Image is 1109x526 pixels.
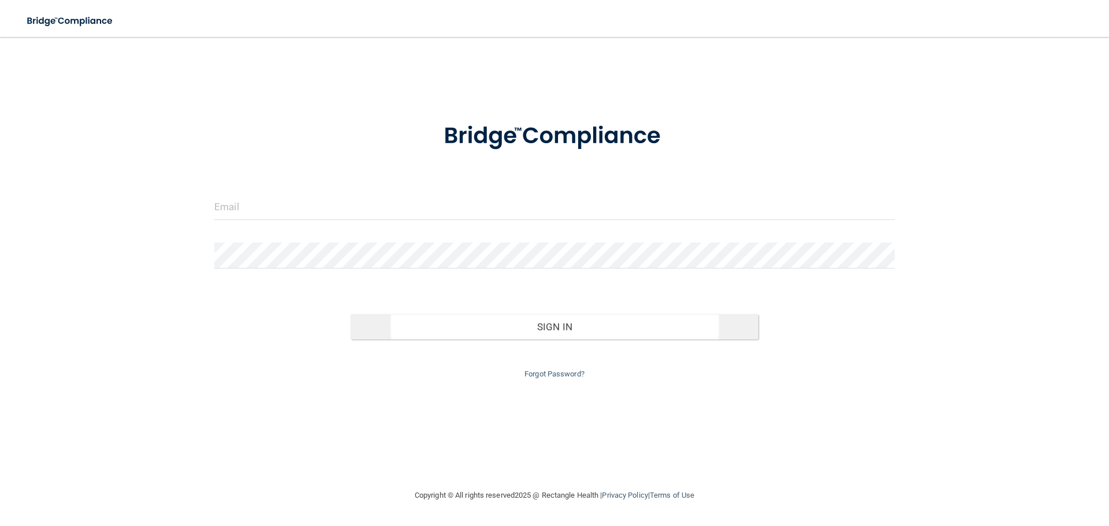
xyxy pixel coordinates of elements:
[214,194,895,220] input: Email
[524,370,585,378] a: Forgot Password?
[351,314,759,340] button: Sign In
[17,9,124,33] img: bridge_compliance_login_screen.278c3ca4.svg
[602,491,647,499] a: Privacy Policy
[344,477,765,514] div: Copyright © All rights reserved 2025 @ Rectangle Health | |
[420,106,689,166] img: bridge_compliance_login_screen.278c3ca4.svg
[650,491,694,499] a: Terms of Use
